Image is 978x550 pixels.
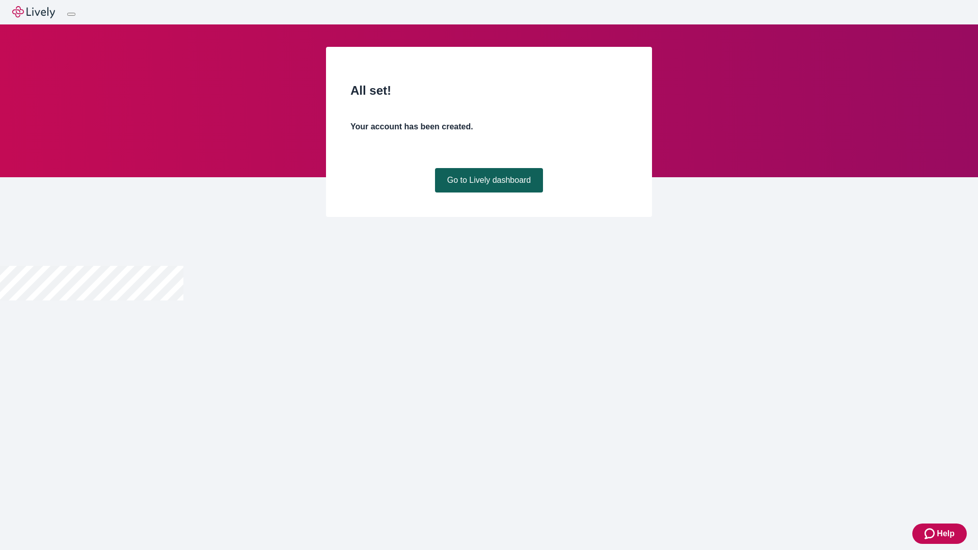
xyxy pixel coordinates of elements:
img: Lively [12,6,55,18]
button: Log out [67,13,75,16]
a: Go to Lively dashboard [435,168,544,193]
h2: All set! [350,81,628,100]
span: Help [937,528,955,540]
button: Zendesk support iconHelp [912,524,967,544]
h4: Your account has been created. [350,121,628,133]
svg: Zendesk support icon [925,528,937,540]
